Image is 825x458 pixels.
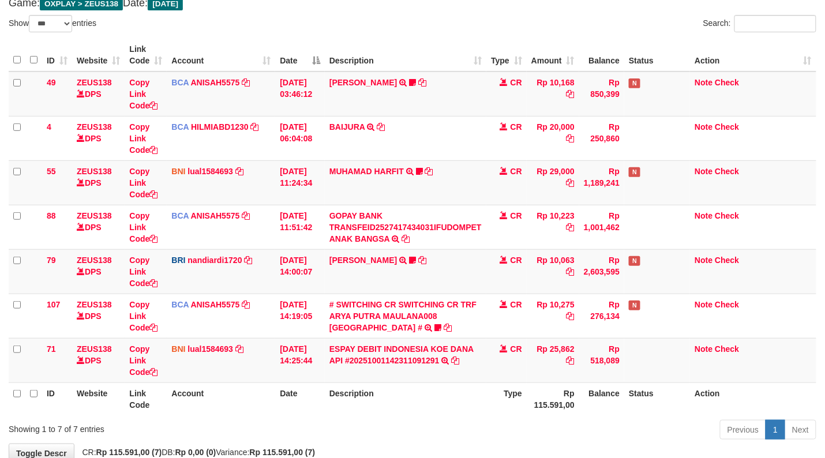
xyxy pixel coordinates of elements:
td: DPS [72,294,125,338]
a: ANISAH5575 [191,211,240,220]
a: Copy Rp 29,000 to clipboard [567,178,575,187]
a: Copy lual1584693 to clipboard [235,344,243,354]
a: Copy ANISAH5575 to clipboard [242,211,250,220]
a: [PERSON_NAME] [329,256,397,265]
td: DPS [72,72,125,117]
a: ANISAH5575 [191,78,240,87]
th: Action: activate to sort column ascending [690,39,816,72]
a: [PERSON_NAME] [329,78,397,87]
a: Copy lual1584693 to clipboard [235,167,243,176]
th: Balance [579,39,624,72]
span: BCA [171,122,189,132]
span: CR [511,167,522,176]
span: BNI [171,167,185,176]
th: Rp 115.591,00 [527,382,579,415]
td: Rp 29,000 [527,160,579,205]
a: Copy MUHAMAD HARFIT to clipboard [425,167,433,176]
div: Showing 1 to 7 of 7 entries [9,419,335,435]
span: 4 [47,122,51,132]
th: Website: activate to sort column ascending [72,39,125,72]
td: [DATE] 03:46:12 [275,72,325,117]
a: Copy # SWITCHING CR SWITCHING CR TRF ARYA PUTRA MAULANA008 PLAZA MANDI # to clipboard [444,323,452,332]
td: Rp 1,189,241 [579,160,624,205]
strong: Rp 115.591,00 (7) [250,448,316,457]
td: Rp 1,001,462 [579,205,624,249]
a: Copy Rp 25,862 to clipboard [567,356,575,365]
span: BRI [171,256,185,265]
th: Action [690,382,816,415]
a: Copy ANISAH5575 to clipboard [242,78,250,87]
th: Date [275,382,325,415]
a: Previous [720,420,766,440]
th: Type: activate to sort column ascending [486,39,527,72]
a: Copy Link Code [129,122,157,155]
a: lual1584693 [187,344,233,354]
a: Note [695,344,712,354]
td: Rp 10,063 [527,249,579,294]
span: CR [511,122,522,132]
td: [DATE] 14:19:05 [275,294,325,338]
span: CR [511,300,522,309]
a: Check [715,344,739,354]
a: Copy Link Code [129,167,157,199]
span: 49 [47,78,56,87]
a: Copy DANA ABIYANROFIFS to clipboard [418,256,426,265]
span: 71 [47,344,56,354]
a: Note [695,300,712,309]
a: ZEUS138 [77,344,112,354]
a: Copy HILMIABD1230 to clipboard [251,122,259,132]
th: Status [624,39,690,72]
th: Description: activate to sort column ascending [325,39,486,72]
a: Check [715,300,739,309]
a: BAIJURA [329,122,365,132]
a: Copy GOPAY BANK TRANSFEID2527417434031IFUDOMPET ANAK BANGSA to clipboard [402,234,410,243]
a: Copy Rp 10,168 to clipboard [567,89,575,99]
span: CR [511,78,522,87]
a: Copy Link Code [129,78,157,110]
a: Copy ANISAH5575 to clipboard [242,300,250,309]
a: Copy Link Code [129,344,157,377]
a: Copy Rp 20,000 to clipboard [567,134,575,143]
span: 88 [47,211,56,220]
th: Type [486,382,527,415]
a: Copy Link Code [129,211,157,243]
a: Note [695,78,712,87]
td: Rp 276,134 [579,294,624,338]
span: CR [511,256,522,265]
a: HILMIABD1230 [191,122,249,132]
th: Website [72,382,125,415]
span: BCA [171,211,189,220]
th: Description [325,382,486,415]
a: Copy Rp 10,275 to clipboard [567,311,575,321]
td: Rp 10,275 [527,294,579,338]
strong: Rp 0,00 (0) [175,448,216,457]
a: Copy INA PAUJANAH to clipboard [418,78,426,87]
td: Rp 20,000 [527,116,579,160]
a: GOPAY BANK TRANSFEID2527417434031IFUDOMPET ANAK BANGSA [329,211,482,243]
span: CR [511,344,522,354]
a: ESPAY DEBIT INDONESIA KOE DANA API #20251001142311091291 [329,344,474,365]
td: DPS [72,205,125,249]
a: Check [715,122,739,132]
a: Note [695,167,712,176]
strong: Rp 115.591,00 (7) [96,448,162,457]
span: BNI [171,344,185,354]
span: Has Note [629,167,640,177]
th: ID [42,382,72,415]
th: Account: activate to sort column ascending [167,39,275,72]
a: ZEUS138 [77,122,112,132]
a: Note [695,256,712,265]
a: Copy Rp 10,063 to clipboard [567,267,575,276]
th: Amount: activate to sort column ascending [527,39,579,72]
a: ANISAH5575 [191,300,240,309]
label: Search: [703,15,816,32]
span: Has Note [629,301,640,310]
td: Rp 10,168 [527,72,579,117]
td: [DATE] 14:25:44 [275,338,325,382]
td: Rp 25,862 [527,338,579,382]
th: Link Code [125,382,167,415]
a: Next [785,420,816,440]
a: Copy BAIJURA to clipboard [377,122,385,132]
td: [DATE] 11:24:34 [275,160,325,205]
a: Copy Rp 10,223 to clipboard [567,223,575,232]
